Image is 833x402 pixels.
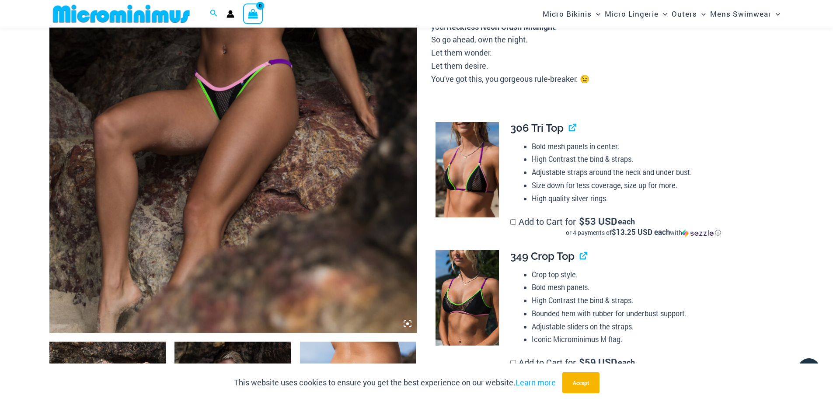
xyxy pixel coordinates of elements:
button: Accept [562,372,599,393]
a: Micro BikinisMenu ToggleMenu Toggle [540,3,603,25]
span: 306 Tri Top [510,122,564,134]
span: 53 USD [579,217,617,226]
a: Search icon link [210,8,218,20]
label: Add to Cart for [510,357,777,378]
span: $ [579,356,585,368]
a: Mens SwimwearMenu ToggleMenu Toggle [708,3,782,25]
span: Micro Bikinis [543,3,592,25]
span: Outers [672,3,697,25]
a: View Shopping Cart, empty [243,3,263,24]
input: Add to Cart for$59 USD eachor 4 payments of$14.75 USD eachwithSezzle Click to learn more about Se... [510,360,516,366]
div: or 4 payments of with [510,228,777,237]
p: This website uses cookies to ensure you get the best experience on our website. [234,376,556,389]
a: Micro LingerieMenu ToggleMenu Toggle [603,3,669,25]
a: Learn more [516,377,556,388]
span: Menu Toggle [771,3,780,25]
span: $ [579,215,585,227]
span: Menu Toggle [592,3,600,25]
a: OutersMenu ToggleMenu Toggle [669,3,708,25]
img: MM SHOP LOGO FLAT [49,4,193,24]
span: each [618,358,635,367]
li: Iconic Microminimus M flag. [532,333,777,346]
img: Reckless Neon Crush Black Neon 349 Crop Top [436,250,499,346]
span: Mens Swimwear [710,3,771,25]
span: 59 USD [579,358,617,367]
a: Account icon link [227,10,234,18]
span: 349 Crop Top [510,250,575,262]
li: Bold mesh panels. [532,281,777,294]
span: Menu Toggle [659,3,667,25]
li: High Contrast the bind & straps. [532,294,777,307]
div: or 4 payments of$13.25 USD eachwithSezzle Click to learn more about Sezzle [510,228,777,237]
span: Menu Toggle [697,3,706,25]
span: each [618,217,635,226]
label: Add to Cart for [510,216,777,238]
li: Size down for less coverage, size up for more. [532,179,777,192]
li: Adjustable sliders on the straps. [532,320,777,333]
b: Reckless Neon Crush Midnight [446,21,555,32]
li: Crop top style. [532,268,777,281]
span: Micro Lingerie [605,3,659,25]
input: Add to Cart for$53 USD eachor 4 payments of$13.25 USD eachwithSezzle Click to learn more about Se... [510,219,516,225]
li: High quality silver rings. [532,192,777,205]
nav: Site Navigation [539,1,784,26]
li: High Contrast the bind & straps. [532,153,777,166]
img: Sezzle [682,229,714,237]
li: Bold mesh panels in center. [532,140,777,153]
li: Adjustable straps around the neck and under bust. [532,166,777,179]
li: Bounded hem with rubber for underbust support. [532,307,777,320]
span: $13.25 USD each [612,227,670,237]
img: Reckless Neon Crush Black Neon 306 Tri Top [436,122,499,217]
